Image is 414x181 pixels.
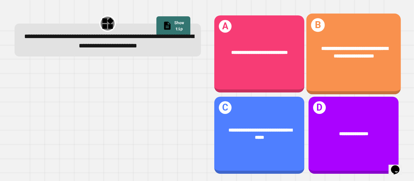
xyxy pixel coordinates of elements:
h1: B [311,18,325,32]
h1: A [219,20,232,33]
iframe: chat widget [389,157,408,175]
h1: C [219,101,232,114]
h1: D [313,101,326,114]
a: Show tip [156,16,190,37]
